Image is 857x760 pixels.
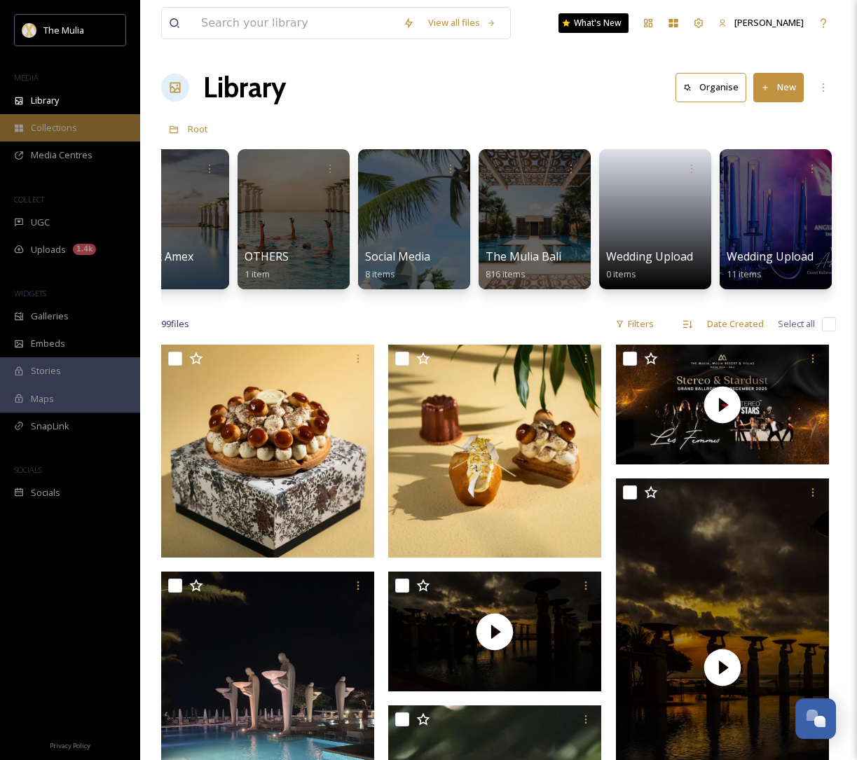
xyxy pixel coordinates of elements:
[486,268,526,280] span: 816 items
[616,345,829,464] img: thumbnail
[606,268,636,280] span: 0 items
[22,23,36,37] img: mulia_logo.png
[161,317,189,331] span: 99 file s
[558,13,629,33] a: What's New
[14,464,42,475] span: SOCIALS
[486,249,561,264] span: The Mulia Bali
[753,73,804,102] button: New
[31,420,69,433] span: SnapLink
[43,24,84,36] span: The Mulia
[608,310,661,338] div: Filters
[203,67,286,109] a: Library
[421,9,503,36] a: View all files
[14,194,44,205] span: COLLECT
[676,73,746,102] button: Organise
[161,345,374,558] img: Saint Honoré.JPG
[245,250,289,280] a: OTHERS1 item
[31,337,65,350] span: Embeds
[606,249,693,264] span: Wedding Upload
[795,698,836,739] button: Open Chat
[486,250,561,280] a: The Mulia Bali816 items
[711,9,811,36] a: [PERSON_NAME]
[778,317,815,331] span: Select all
[245,249,289,264] span: OTHERS
[31,243,66,256] span: Uploads
[606,250,693,280] a: Wedding Upload0 items
[31,148,92,162] span: Media Centres
[31,364,61,378] span: Stories
[31,392,54,406] span: Maps
[31,486,60,499] span: Socials
[31,94,59,107] span: Library
[188,120,208,137] a: Root
[700,310,771,338] div: Date Created
[14,72,39,83] span: MEDIA
[50,736,90,753] a: Privacy Policy
[50,741,90,750] span: Privacy Policy
[14,288,46,298] span: WIDGETS
[31,310,69,323] span: Galleries
[727,268,762,280] span: 11 items
[194,8,396,39] input: Search your library
[245,268,270,280] span: 1 item
[73,244,96,255] div: 1.4k
[388,345,601,558] img: Petits Gâteaux Collection.JPG
[188,123,208,135] span: Root
[365,250,430,280] a: Social Media8 items
[31,216,50,229] span: UGC
[734,16,804,29] span: [PERSON_NAME]
[388,572,601,691] img: thumbnail
[365,249,430,264] span: Social Media
[31,121,77,134] span: Collections
[365,268,395,280] span: 8 items
[676,73,753,102] a: Organise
